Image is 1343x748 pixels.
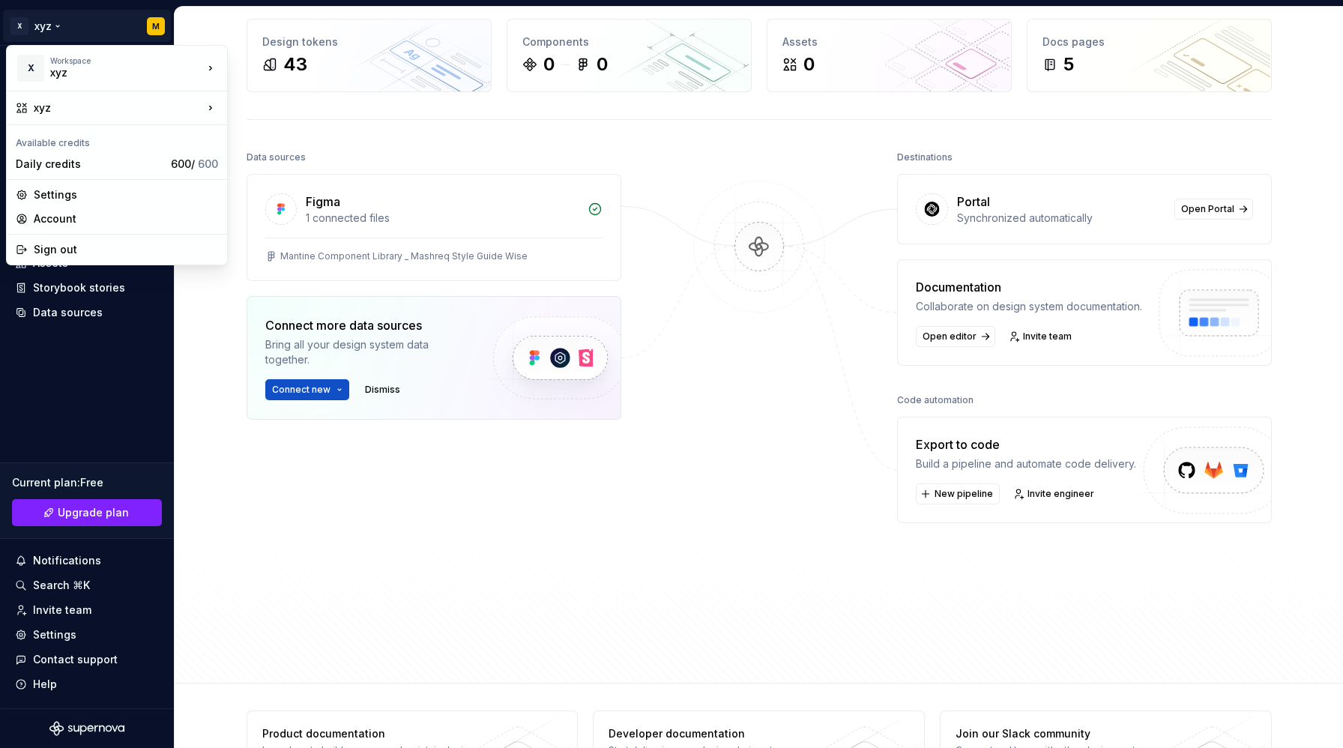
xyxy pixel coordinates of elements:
[50,56,203,65] div: Workspace
[17,55,44,82] div: X
[16,157,165,172] div: Daily credits
[171,157,218,170] span: 600 /
[34,187,218,202] div: Settings
[50,65,178,80] div: xyz
[34,211,218,226] div: Account
[198,157,218,170] span: 600
[10,128,224,152] div: Available credits
[34,242,218,257] div: Sign out
[34,100,203,115] div: xyz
